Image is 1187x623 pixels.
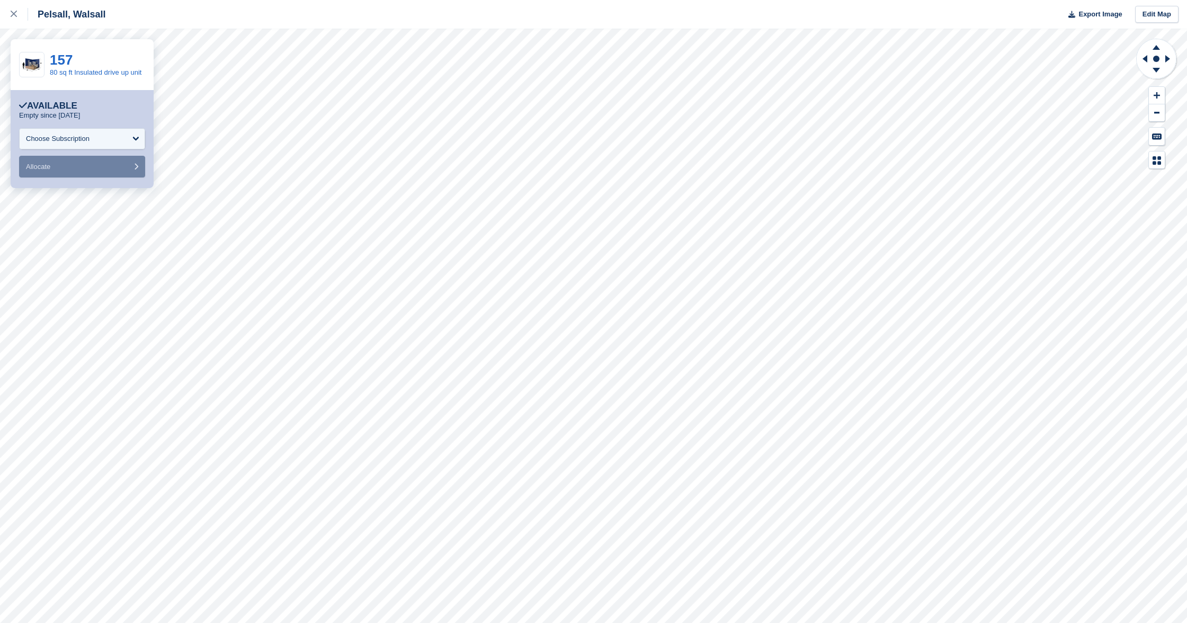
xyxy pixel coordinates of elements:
button: Map Legend [1149,152,1165,169]
a: 157 [50,52,73,68]
button: Keyboard Shortcuts [1149,128,1165,145]
button: Zoom Out [1149,104,1165,122]
span: Export Image [1078,9,1122,20]
a: 80 sq ft Insulated drive up unit [50,68,141,76]
p: Empty since [DATE] [19,111,80,120]
img: 10-ft-container.jpg [20,56,44,74]
span: Allocate [26,163,50,171]
div: Pelsall, Walsall [28,8,105,21]
button: Allocate [19,156,145,177]
div: Choose Subscription [26,133,90,144]
button: Zoom In [1149,87,1165,104]
a: Edit Map [1135,6,1179,23]
div: Available [19,101,77,111]
button: Export Image [1062,6,1122,23]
